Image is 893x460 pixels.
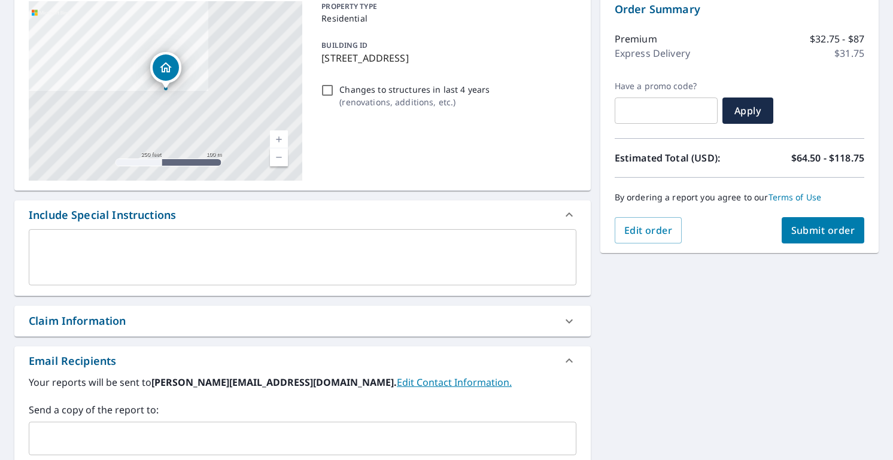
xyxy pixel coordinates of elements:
[339,96,490,108] p: ( renovations, additions, etc. )
[810,32,864,46] p: $32.75 - $87
[321,12,571,25] p: Residential
[151,376,397,389] b: [PERSON_NAME][EMAIL_ADDRESS][DOMAIN_NAME].
[615,192,864,203] p: By ordering a report you agree to our
[29,403,576,417] label: Send a copy of the report to:
[14,346,591,375] div: Email Recipients
[791,151,864,165] p: $64.50 - $118.75
[615,217,682,243] button: Edit order
[339,83,490,96] p: Changes to structures in last 4 years
[14,306,591,336] div: Claim Information
[624,224,673,237] span: Edit order
[321,1,571,12] p: PROPERTY TYPE
[791,224,855,237] span: Submit order
[150,52,181,89] div: Dropped pin, building 1, Residential property, 1353 Black River Dr Mount Pleasant, SC 29466
[29,375,576,389] label: Your reports will be sent to
[29,207,176,223] div: Include Special Instructions
[29,353,116,369] div: Email Recipients
[270,130,288,148] a: Current Level 17, Zoom In
[615,1,864,17] p: Order Summary
[769,191,822,203] a: Terms of Use
[321,40,367,50] p: BUILDING ID
[615,32,657,46] p: Premium
[615,46,690,60] p: Express Delivery
[270,148,288,166] a: Current Level 17, Zoom Out
[615,81,718,92] label: Have a promo code?
[732,104,764,117] span: Apply
[834,46,864,60] p: $31.75
[615,151,740,165] p: Estimated Total (USD):
[29,313,126,329] div: Claim Information
[397,376,512,389] a: EditContactInfo
[321,51,571,65] p: [STREET_ADDRESS]
[722,98,773,124] button: Apply
[14,200,591,229] div: Include Special Instructions
[782,217,865,243] button: Submit order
